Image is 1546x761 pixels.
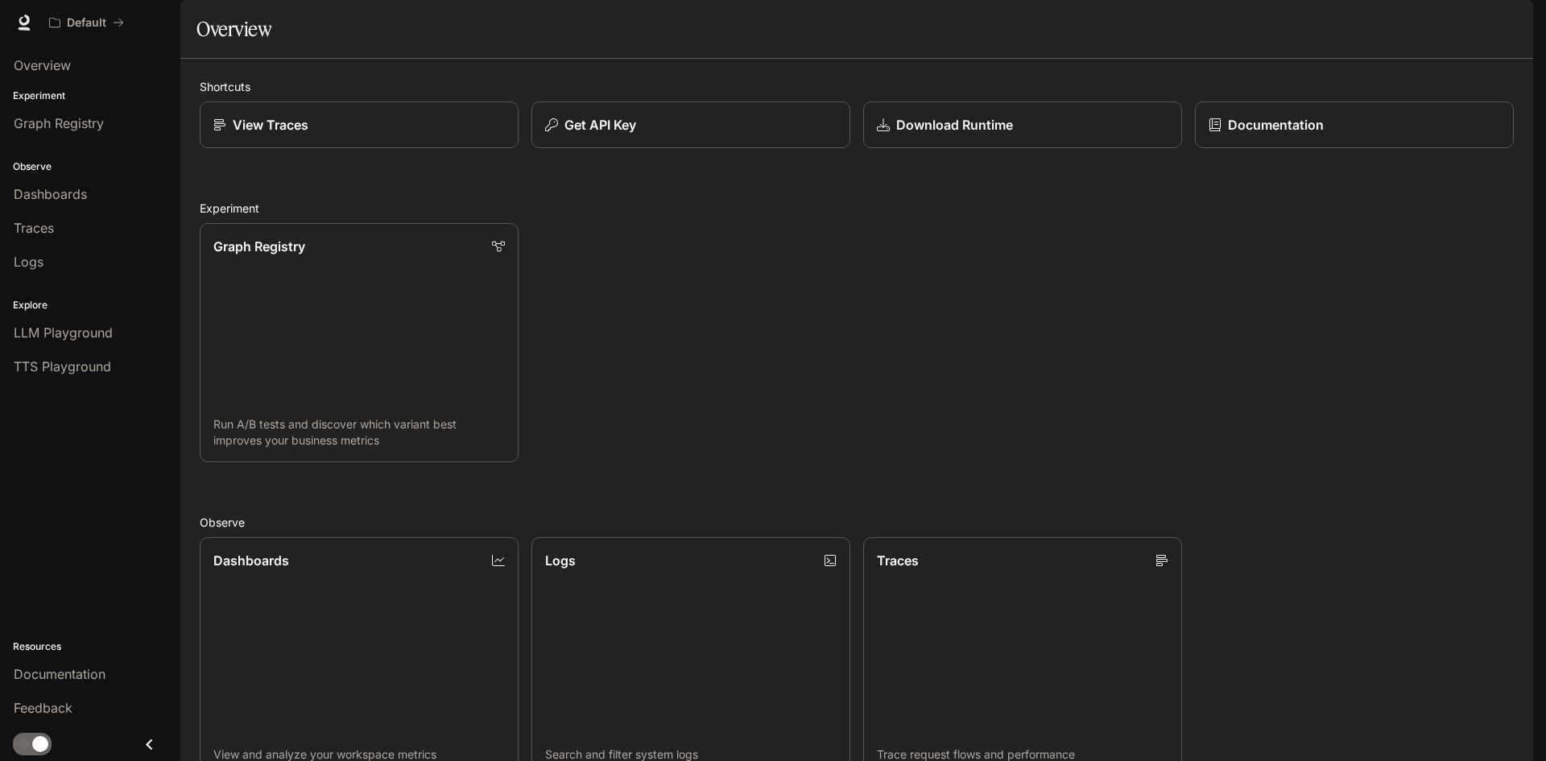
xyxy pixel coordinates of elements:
h1: Overview [196,13,271,45]
p: Default [67,16,106,30]
p: Download Runtime [896,115,1013,134]
a: Graph RegistryRun A/B tests and discover which variant best improves your business metrics [200,223,519,462]
p: Logs [545,551,576,570]
p: Run A/B tests and discover which variant best improves your business metrics [213,416,505,449]
a: Documentation [1195,101,1514,148]
button: All workspaces [42,6,131,39]
p: Traces [877,551,919,570]
h2: Observe [200,514,1514,531]
p: Dashboards [213,551,289,570]
p: Graph Registry [213,237,305,256]
p: Get API Key [564,115,636,134]
a: Download Runtime [863,101,1182,148]
a: View Traces [200,101,519,148]
button: Get API Key [531,101,850,148]
h2: Shortcuts [200,78,1514,95]
h2: Experiment [200,200,1514,217]
p: View Traces [233,115,308,134]
p: Documentation [1228,115,1324,134]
